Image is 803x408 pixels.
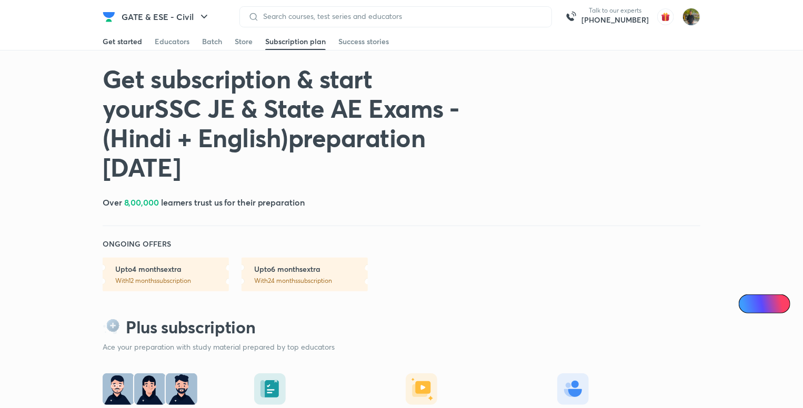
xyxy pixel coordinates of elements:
[581,6,649,15] p: Talk to our experts
[103,11,115,23] img: Company Logo
[265,33,326,50] a: Subscription plan
[103,342,700,352] p: Ace your preparation with study material prepared by top educators
[259,12,543,21] input: Search courses, test series and educators
[103,36,142,47] div: Get started
[103,258,229,291] a: Upto4 monthsextraWith12 monthssubscription
[103,239,171,249] h6: ONGOING OFFERS
[581,15,649,25] a: [PHONE_NUMBER]
[103,64,461,181] h1: Get subscription & start your SSC JE & State AE Exams - (Hindi + English) preparation [DATE]
[103,33,142,50] a: Get started
[115,277,229,285] p: With 12 months subscription
[739,294,790,313] a: Ai Doubts
[115,264,229,274] h6: Upto 4 months extra
[115,6,217,27] button: GATE & ESE - Civil
[235,36,253,47] div: Store
[242,258,368,291] a: Upto6 monthsextraWith24 monthssubscription
[657,8,674,25] img: avatar
[155,36,189,47] div: Educators
[265,36,326,47] div: Subscription plan
[202,33,222,50] a: Batch
[103,196,305,209] h5: Over learners trust us for their preparation
[202,36,222,47] div: Batch
[254,264,368,274] h6: Upto 6 months extra
[338,33,389,50] a: Success stories
[235,33,253,50] a: Store
[155,33,189,50] a: Educators
[682,8,700,26] img: shubham rawat
[756,300,784,308] span: Ai Doubts
[338,36,389,47] div: Success stories
[745,300,754,308] img: Icon
[126,317,256,338] h2: Plus subscription
[124,197,159,208] span: 8,00,000
[254,277,368,285] p: With 24 months subscription
[560,6,581,27] img: call-us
